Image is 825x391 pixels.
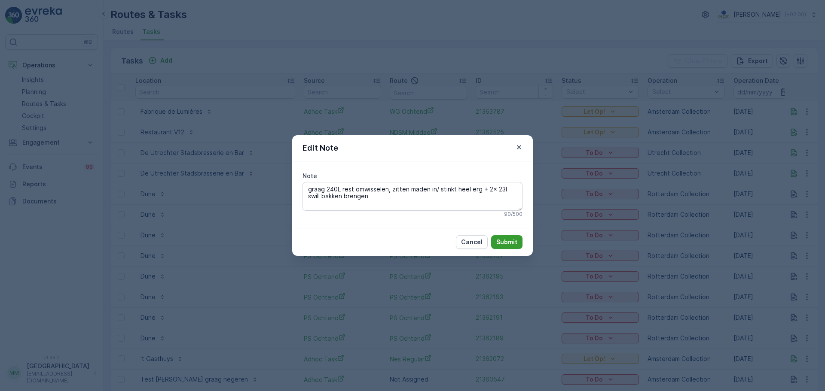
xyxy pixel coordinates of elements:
[302,182,522,210] textarea: graag 240L rest omwisselen, zitten maden in/ stinkt heel erg + 2x 23l swill bakken brengen
[456,235,488,249] button: Cancel
[496,238,517,246] p: Submit
[302,142,338,154] p: Edit Note
[302,172,317,179] label: Note
[504,211,522,218] p: 90 / 500
[491,235,522,249] button: Submit
[461,238,483,246] p: Cancel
